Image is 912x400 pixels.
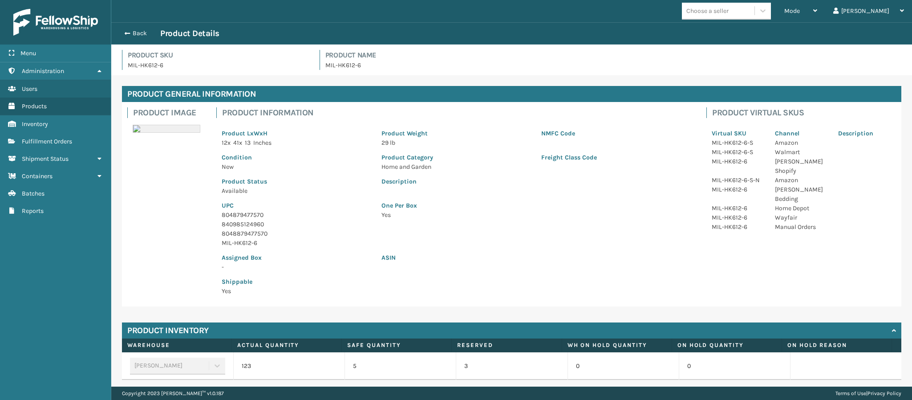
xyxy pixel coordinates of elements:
[222,277,371,286] p: Shippable
[128,50,309,61] h4: Product SKU
[712,138,764,147] p: MIL-HK612-6-S
[237,341,336,349] label: Actual Quantity
[222,220,371,229] p: 840985124960
[784,7,800,15] span: Mode
[464,362,559,371] p: 3
[567,341,666,349] label: WH On hold quantity
[686,6,729,16] div: Choose a seller
[867,390,901,396] a: Privacy Policy
[347,341,446,349] label: Safe Quantity
[128,61,309,70] p: MIL-HK612-6
[775,147,827,157] p: Walmart
[567,352,679,380] td: 0
[222,186,371,196] p: Available
[381,139,395,147] span: 29 lb
[20,49,36,57] span: Menu
[381,153,531,162] p: Product Category
[381,210,690,220] p: Yes
[245,139,251,147] span: 13
[381,253,690,262] p: ASIN
[119,29,160,37] button: Back
[775,138,827,147] p: Amazon
[222,139,231,147] span: 12 x
[541,129,690,138] p: NMFC Code
[222,238,371,248] p: MIL-HK612-6
[775,213,827,222] p: Wayfair
[133,107,206,118] h4: Product Image
[775,176,827,185] p: Amazon
[712,204,764,213] p: MIL-HK612-6
[775,204,827,213] p: Home Depot
[712,185,764,194] p: MIL-HK612-6
[712,176,764,185] p: MIL-HK612-6-S-N
[222,177,371,186] p: Product Status
[127,341,226,349] label: Warehouse
[127,325,209,336] h4: Product Inventory
[222,262,371,272] p: -
[253,139,272,147] span: Inches
[122,86,901,102] h4: Product General Information
[457,341,556,349] label: Reserved
[677,341,776,349] label: On Hold Quantity
[22,120,48,128] span: Inventory
[233,352,345,380] td: 123
[838,129,891,138] p: Description
[22,102,47,110] span: Products
[222,107,696,118] h4: Product Information
[381,129,531,138] p: Product Weight
[787,341,886,349] label: On Hold Reason
[712,107,896,118] h4: Product Virtual SKUs
[325,50,901,61] h4: Product Name
[345,352,456,380] td: 5
[775,185,827,204] p: [PERSON_NAME] Bedding
[22,207,44,215] span: Reports
[712,213,764,222] p: MIL-HK612-6
[541,153,690,162] p: Freight Class Code
[222,162,371,171] p: New
[222,129,371,138] p: Product LxWxH
[775,157,827,176] p: [PERSON_NAME] Shopify
[712,129,764,138] p: Virtual SKU
[679,352,790,380] td: 0
[222,210,371,220] p: 804879477570
[775,222,827,232] p: Manual Orders
[122,387,224,400] p: Copyright 2023 [PERSON_NAME]™ v 1.0.187
[222,201,371,210] p: UPC
[775,129,827,138] p: Channel
[22,85,37,93] span: Users
[222,153,371,162] p: Condition
[22,67,64,75] span: Administration
[712,222,764,232] p: MIL-HK612-6
[222,286,371,296] p: Yes
[22,172,53,180] span: Containers
[325,61,901,70] p: MIL-HK612-6
[835,387,901,400] div: |
[22,138,72,145] span: Fulfillment Orders
[22,190,45,197] span: Batches
[13,9,98,36] img: logo
[133,125,200,133] img: 51104088640_40f294f443_o-scaled-700x700.jpg
[233,139,242,147] span: 41 x
[835,390,866,396] a: Terms of Use
[381,177,690,186] p: Description
[222,229,371,238] p: 8048879477570
[160,28,219,39] h3: Product Details
[712,157,764,166] p: MIL-HK612-6
[712,147,764,157] p: MIL-HK612-6-S
[381,162,531,171] p: Home and Garden
[22,155,69,163] span: Shipment Status
[381,201,690,210] p: One Per Box
[222,253,371,262] p: Assigned Box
